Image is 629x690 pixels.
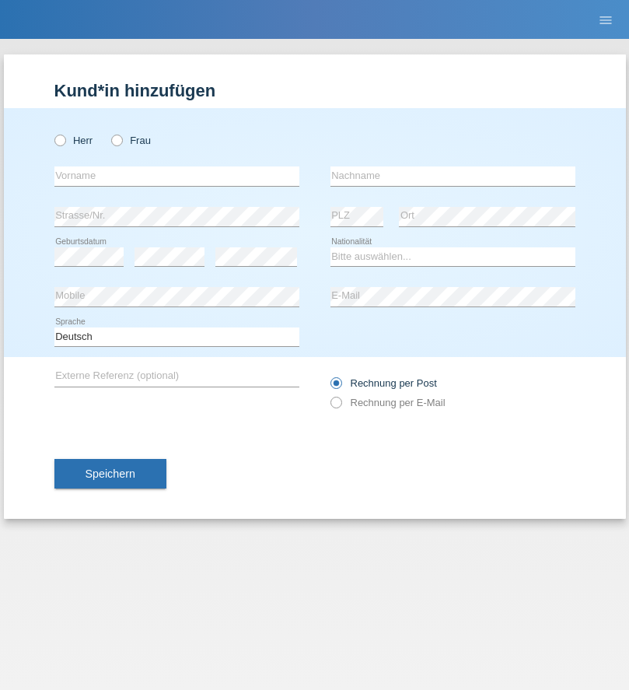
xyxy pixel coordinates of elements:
[54,135,65,145] input: Herr
[330,397,446,408] label: Rechnung per E-Mail
[111,135,121,145] input: Frau
[590,15,621,24] a: menu
[54,81,575,100] h1: Kund*in hinzufügen
[111,135,151,146] label: Frau
[86,468,135,480] span: Speichern
[330,397,341,416] input: Rechnung per E-Mail
[54,135,93,146] label: Herr
[598,12,613,28] i: menu
[54,459,166,489] button: Speichern
[330,377,437,389] label: Rechnung per Post
[330,377,341,397] input: Rechnung per Post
